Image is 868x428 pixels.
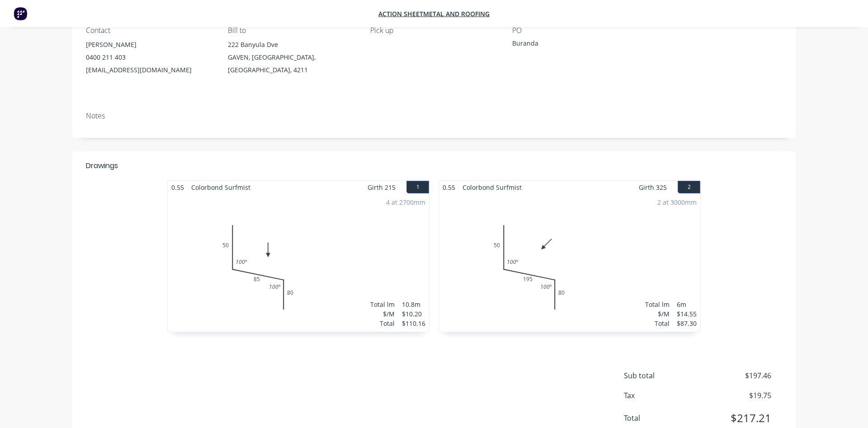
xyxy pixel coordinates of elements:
[402,319,425,328] div: $110.16
[228,26,355,35] div: Bill to
[677,319,697,328] div: $87.30
[639,181,667,194] span: Girth 325
[86,112,782,120] div: Notes
[86,160,118,171] div: Drawings
[402,300,425,309] div: 10.8m
[86,64,213,76] div: [EMAIL_ADDRESS][DOMAIN_NAME]
[439,194,700,332] div: 05019580100º100º2 at 3000mmTotal lm$/MTotal6m$14.55$87.30
[677,309,697,319] div: $14.55
[378,9,490,18] a: Action Sheetmetal and Roofing
[512,38,625,51] div: Buranda
[86,51,213,64] div: 0400 211 403
[228,38,355,51] div: 222 Banyula Dve
[624,370,704,381] span: Sub total
[402,309,425,319] div: $10.20
[370,300,395,309] div: Total lm
[168,194,429,332] div: 0508580100º100º4 at 2700mmTotal lm$/MTotal10.8m$10.20$110.16
[624,390,704,401] span: Tax
[168,181,188,194] span: 0.55
[228,51,355,76] div: GAVEN, [GEOGRAPHIC_DATA], [GEOGRAPHIC_DATA], 4211
[704,410,771,426] span: $217.21
[624,413,704,423] span: Total
[657,198,697,207] div: 2 at 3000mm
[86,38,213,76] div: [PERSON_NAME]0400 211 403[EMAIL_ADDRESS][DOMAIN_NAME]
[14,7,27,20] img: Factory
[645,319,670,328] div: Total
[406,181,429,193] button: 1
[704,390,771,401] span: $19.75
[645,309,670,319] div: $/M
[439,181,459,194] span: 0.55
[86,38,213,51] div: [PERSON_NAME]
[188,181,254,194] span: Colorbond Surfmist
[370,26,498,35] div: Pick up
[704,370,771,381] span: $197.46
[370,309,395,319] div: $/M
[645,300,670,309] div: Total lm
[678,181,700,193] button: 2
[386,198,425,207] div: 4 at 2700mm
[512,26,640,35] div: PO
[370,319,395,328] div: Total
[86,26,213,35] div: Contact
[459,181,525,194] span: Colorbond Surfmist
[228,38,355,76] div: 222 Banyula DveGAVEN, [GEOGRAPHIC_DATA], [GEOGRAPHIC_DATA], 4211
[677,300,697,309] div: 6m
[368,181,396,194] span: Girth 215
